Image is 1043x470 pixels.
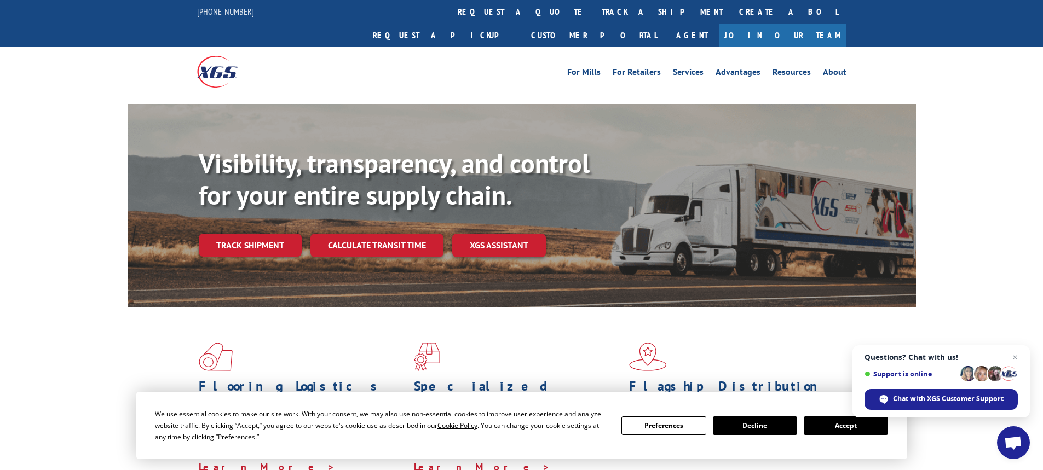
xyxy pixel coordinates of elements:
[199,234,302,257] a: Track shipment
[716,68,760,80] a: Advantages
[997,426,1030,459] div: Open chat
[823,68,846,80] a: About
[310,234,443,257] a: Calculate transit time
[414,380,621,411] h1: Specialized Freight Experts
[197,6,254,17] a: [PHONE_NUMBER]
[414,343,440,371] img: xgs-icon-focused-on-flooring-red
[621,416,706,435] button: Preferences
[719,24,846,47] a: Join Our Team
[452,234,546,257] a: XGS ASSISTANT
[199,380,406,411] h1: Flooring Logistics Solutions
[155,408,608,443] div: We use essential cookies to make our site work. With your consent, we may also use non-essential ...
[136,392,907,459] div: Cookie Consent Prompt
[523,24,665,47] a: Customer Portal
[437,421,477,430] span: Cookie Policy
[218,432,255,442] span: Preferences
[665,24,719,47] a: Agent
[673,68,704,80] a: Services
[365,24,523,47] a: Request a pickup
[567,68,601,80] a: For Mills
[865,353,1018,362] span: Questions? Chat with us!
[865,389,1018,410] div: Chat with XGS Customer Support
[893,394,1004,404] span: Chat with XGS Customer Support
[199,343,233,371] img: xgs-icon-total-supply-chain-intelligence-red
[629,380,836,411] h1: Flagship Distribution Model
[1009,351,1022,364] span: Close chat
[804,416,888,435] button: Accept
[613,68,661,80] a: For Retailers
[199,146,590,212] b: Visibility, transparency, and control for your entire supply chain.
[713,416,797,435] button: Decline
[865,370,956,378] span: Support is online
[773,68,811,80] a: Resources
[629,343,667,371] img: xgs-icon-flagship-distribution-model-red
[629,448,765,460] a: Learn More >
